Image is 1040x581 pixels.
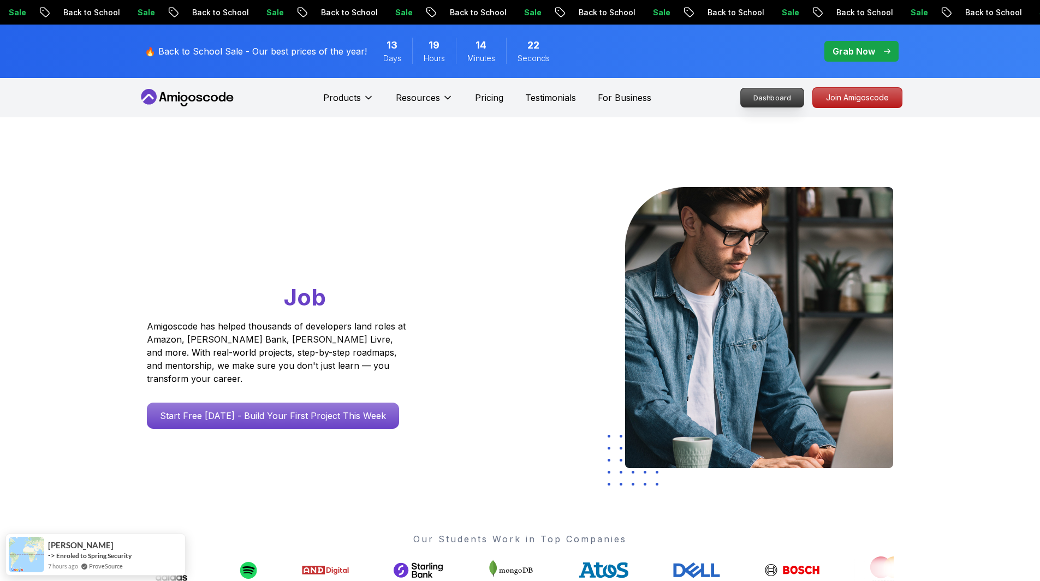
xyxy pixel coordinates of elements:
span: 22 Seconds [527,38,539,53]
p: Back to School [50,7,124,18]
p: Back to School [823,7,898,18]
p: Sale [769,7,804,18]
span: Hours [424,53,445,64]
span: 13 Days [387,38,397,53]
p: Back to School [308,7,382,18]
p: Sale [511,7,546,18]
p: Products [323,91,361,104]
a: Pricing [475,91,503,104]
span: Seconds [518,53,550,64]
p: Dashboard [741,88,804,107]
p: Sale [382,7,417,18]
p: 🔥 Back to School Sale - Our best prices of the year! [145,45,367,58]
p: Join Amigoscode [813,88,902,107]
h1: Go From Learning to Hired: Master Java, Spring Boot & Cloud Skills That Get You the [147,187,448,313]
button: Products [323,91,374,113]
p: Back to School [694,7,769,18]
img: hero [625,187,893,468]
a: Join Amigoscode [812,87,902,108]
span: 14 Minutes [476,38,486,53]
a: Start Free [DATE] - Build Your First Project This Week [147,403,399,429]
p: Grab Now [833,45,875,58]
span: Job [284,283,326,311]
p: Our Students Work in Top Companies [147,532,894,546]
span: [PERSON_NAME] [48,541,114,550]
p: Sale [253,7,288,18]
p: Back to School [437,7,511,18]
span: Days [383,53,401,64]
span: 7 hours ago [48,561,78,571]
a: For Business [598,91,651,104]
a: Testimonials [525,91,576,104]
p: Back to School [566,7,640,18]
p: Sale [640,7,675,18]
p: Sale [898,7,932,18]
a: Dashboard [740,88,804,107]
p: Resources [396,91,440,104]
button: Resources [396,91,453,113]
img: provesource social proof notification image [9,537,44,572]
span: -> [48,551,55,560]
p: Sale [124,7,159,18]
a: ProveSource [89,561,123,571]
span: 19 Hours [429,38,439,53]
p: Amigoscode has helped thousands of developers land roles at Amazon, [PERSON_NAME] Bank, [PERSON_N... [147,320,409,385]
p: Back to School [952,7,1026,18]
a: Enroled to Spring Security [56,552,132,560]
p: Back to School [179,7,253,18]
span: Minutes [467,53,495,64]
